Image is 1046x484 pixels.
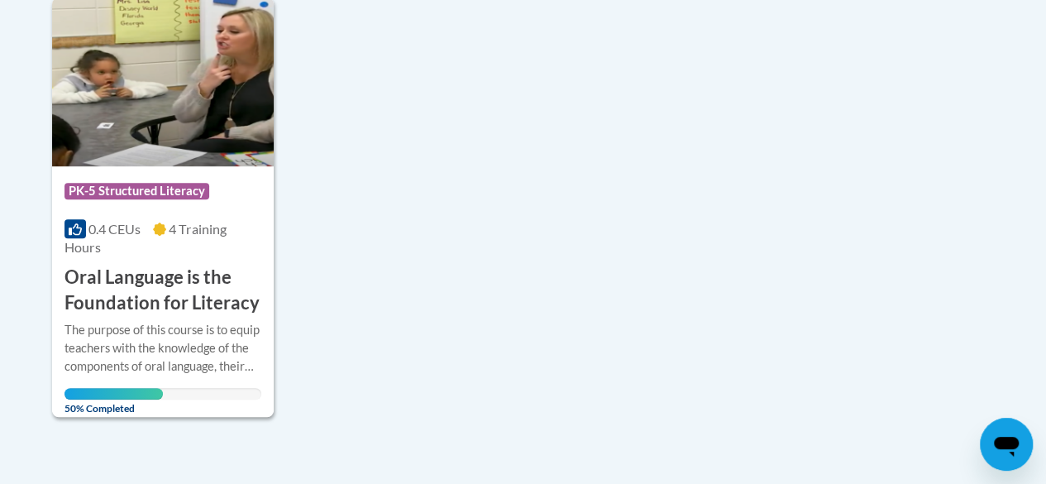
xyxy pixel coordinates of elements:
iframe: Button to launch messaging window [980,418,1033,471]
span: PK-5 Structured Literacy [64,183,209,199]
span: 50% Completed [64,388,163,415]
h3: Oral Language is the Foundation for Literacy [64,265,261,316]
div: The purpose of this course is to equip teachers with the knowledge of the components of oral lang... [64,321,261,376]
span: 0.4 CEUs [88,221,141,237]
div: Your progress [64,388,163,400]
